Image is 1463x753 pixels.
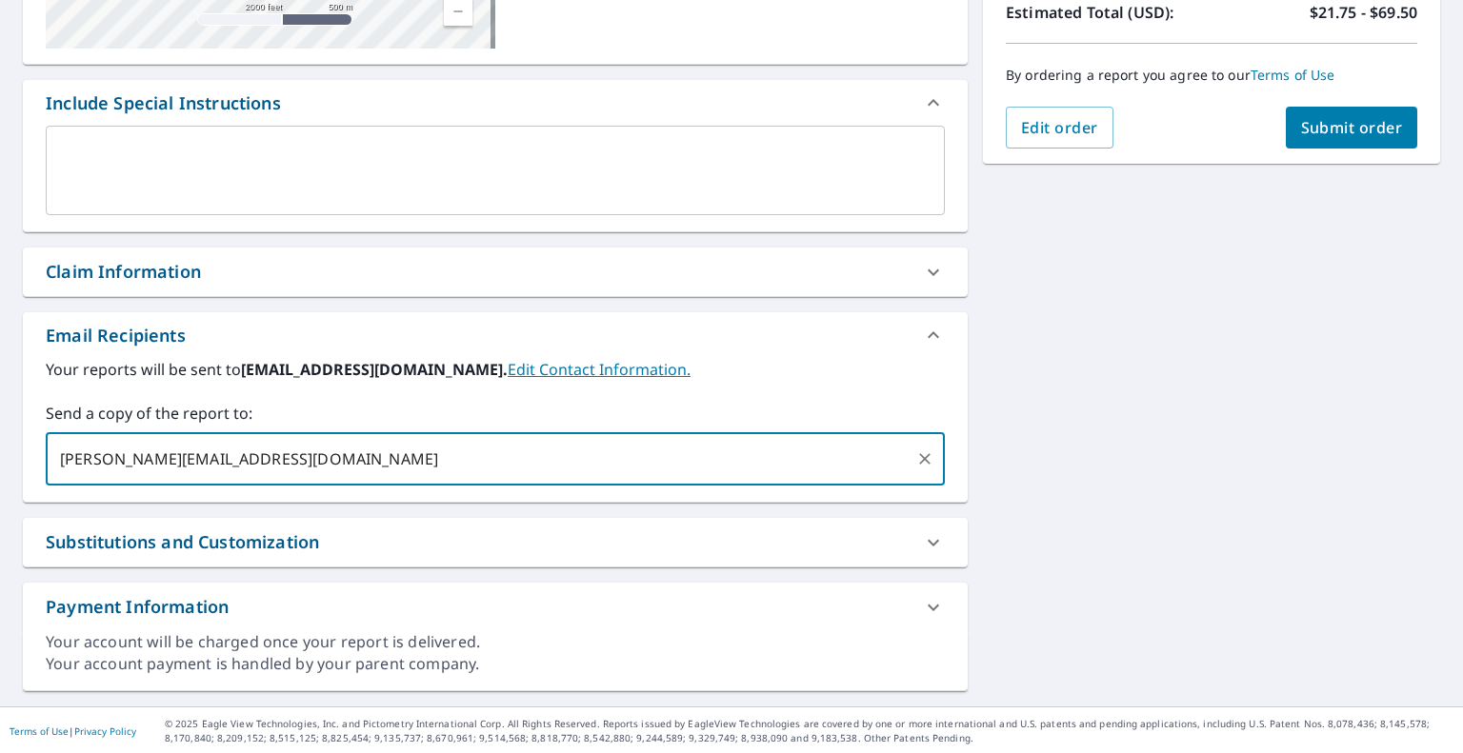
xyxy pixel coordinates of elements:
[23,518,968,566] div: Substitutions and Customization
[23,583,968,631] div: Payment Information
[46,631,945,653] div: Your account will be charged once your report is delivered.
[1006,67,1417,84] p: By ordering a report you agree to our
[46,594,229,620] div: Payment Information
[46,529,319,555] div: Substitutions and Customization
[1301,117,1403,138] span: Submit order
[10,724,69,738] a: Terms of Use
[1006,1,1212,24] p: Estimated Total (USD):
[10,725,136,737] p: |
[46,653,945,675] div: Your account payment is handled by your parent company.
[74,724,136,738] a: Privacy Policy
[46,259,201,285] div: Claim Information
[1021,117,1098,138] span: Edit order
[23,248,968,296] div: Claim Information
[1286,107,1418,149] button: Submit order
[23,312,968,358] div: Email Recipients
[46,90,281,116] div: Include Special Instructions
[912,446,938,472] button: Clear
[508,359,691,380] a: EditContactInfo
[1310,1,1417,24] p: $21.75 - $69.50
[46,402,945,425] label: Send a copy of the report to:
[1006,107,1113,149] button: Edit order
[165,717,1453,745] p: © 2025 Eagle View Technologies, Inc. and Pictometry International Corp. All Rights Reserved. Repo...
[23,80,968,126] div: Include Special Instructions
[46,323,186,348] div: Email Recipients
[1251,66,1335,84] a: Terms of Use
[241,359,508,380] b: [EMAIL_ADDRESS][DOMAIN_NAME].
[46,358,945,381] label: Your reports will be sent to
